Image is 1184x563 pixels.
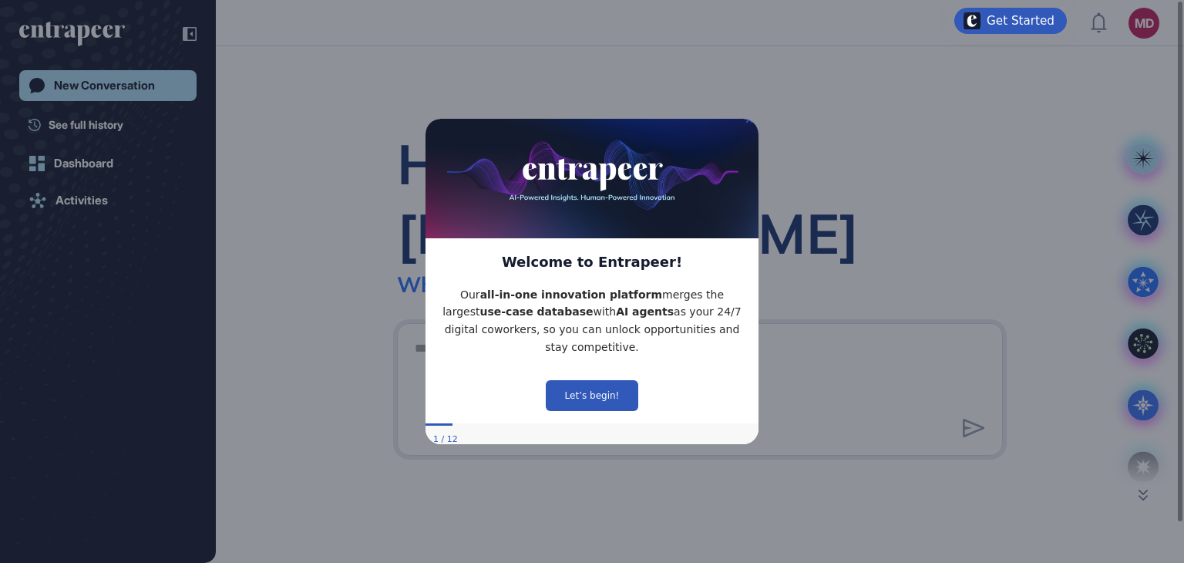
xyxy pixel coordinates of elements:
[55,194,108,207] div: Activities
[19,22,125,46] div: entrapeer-logo
[120,261,213,292] button: Let’s begin!
[49,116,123,133] span: See full history
[19,185,197,216] a: Activities
[29,116,197,133] a: See full history
[19,70,197,101] a: New Conversation
[54,157,113,170] div: Dashboard
[987,13,1054,29] div: Get Started
[954,8,1067,34] div: Open Get Started checklist
[55,187,168,199] strong: use-case database
[397,129,1003,268] div: Hello, [PERSON_NAME]
[19,148,197,179] a: Dashboard
[54,79,155,93] div: New Conversation
[964,12,980,29] img: launcher-image-alternative-text
[12,167,321,238] p: Our merges the largest with as your 24/7 digital coworkers, so you can unlock opportunities and s...
[1128,8,1159,39] button: MD
[55,170,237,182] strong: all-in-one innovation platform
[190,187,248,199] strong: AI agents
[8,315,32,327] div: Step 1 of 12
[76,135,257,151] span: Welcome to Entrapeer!
[397,271,755,298] div: What sparks your interest [DATE]?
